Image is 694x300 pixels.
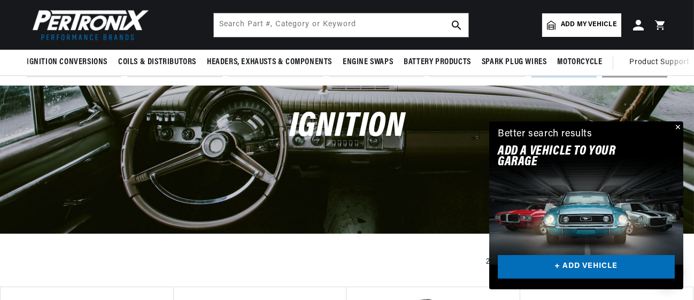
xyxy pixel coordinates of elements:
[118,57,196,68] span: Coils & Distributors
[552,50,607,75] summary: Motorcycle
[27,6,150,43] img: Pertronix
[498,146,648,168] h2: Add A VEHICLE to your garage
[561,20,616,30] span: Add my vehicle
[542,13,621,37] a: Add my vehicle
[482,57,547,68] span: Spark Plug Wires
[343,57,393,68] span: Engine Swaps
[629,50,694,75] summary: Product Support
[202,50,337,75] summary: Headers, Exhausts & Components
[113,50,202,75] summary: Coils & Distributors
[207,57,332,68] span: Headers, Exhausts & Components
[670,121,683,134] button: Close
[498,127,592,142] div: Better search results
[289,110,405,144] span: Ignition
[629,57,689,68] span: Product Support
[404,57,471,68] span: Battery Products
[498,255,675,279] a: + ADD VEHICLE
[557,57,602,68] span: Motorcycle
[476,50,552,75] summary: Spark Plug Wires
[398,50,476,75] summary: Battery Products
[337,50,398,75] summary: Engine Swaps
[445,13,468,37] button: search button
[27,50,113,75] summary: Ignition Conversions
[27,57,107,68] span: Ignition Conversions
[486,258,528,266] span: 2362 results
[214,13,468,37] input: Search Part #, Category or Keyword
